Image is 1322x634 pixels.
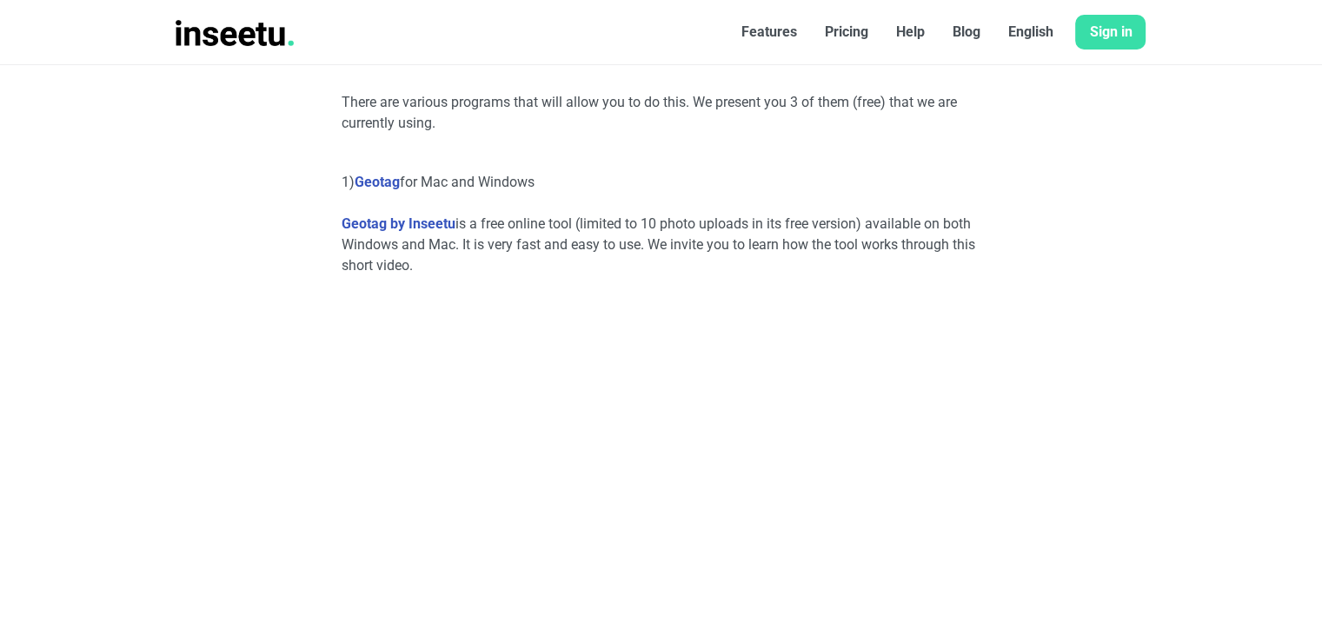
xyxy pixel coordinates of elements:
[342,214,981,276] p: is a free online tool (limited to 10 photo uploads in its free version) available on both Windows...
[355,174,400,190] a: Geotag
[993,15,1066,50] a: English
[824,23,867,40] font: Pricing
[342,215,455,232] a: Geotag by Inseetu
[741,23,796,40] font: Features
[881,15,938,50] a: Help
[342,172,981,193] p: 1) for Mac and Windows
[938,15,993,50] a: Blog
[810,15,881,50] a: Pricing
[727,15,810,50] a: Features
[895,23,924,40] font: Help
[1089,23,1132,40] font: Sign in
[952,23,980,40] font: Blog
[1075,15,1146,50] a: Sign in
[342,92,981,134] p: There are various programs that will allow you to do this. We present you 3 of them (free) that w...
[176,20,294,46] img: INSEETU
